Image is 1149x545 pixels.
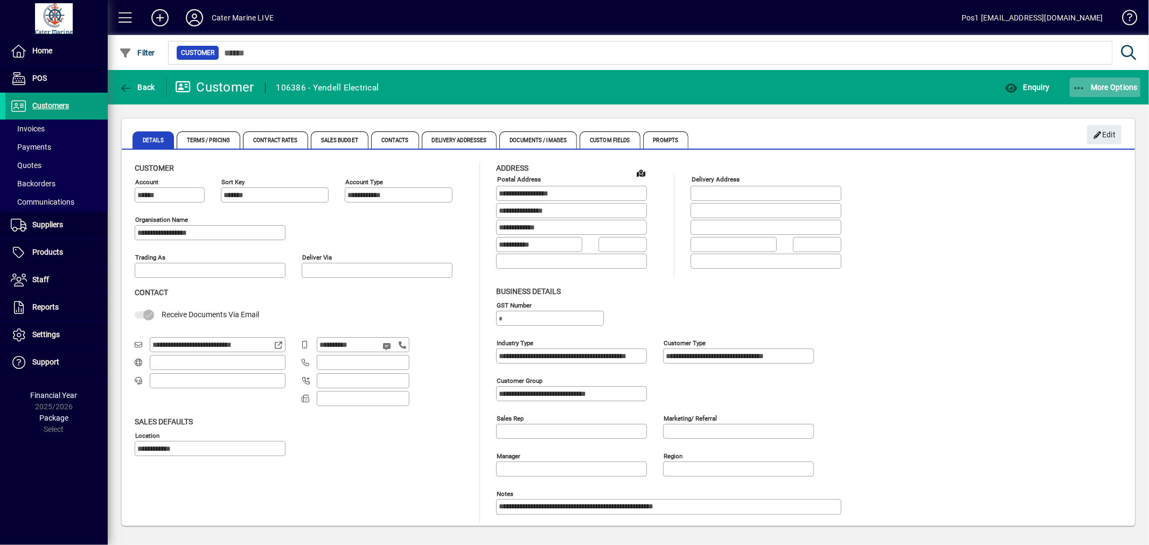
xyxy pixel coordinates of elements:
[11,124,45,133] span: Invoices
[1087,125,1122,144] button: Edit
[497,339,533,346] mat-label: Industry type
[1114,2,1136,37] a: Knowledge Base
[375,333,401,359] button: Send SMS
[497,414,524,422] mat-label: Sales rep
[5,138,108,156] a: Payments
[276,79,379,96] div: 106386 - Yendell Electrical
[135,417,193,426] span: Sales defaults
[5,349,108,376] a: Support
[632,164,650,181] a: View on map
[32,101,69,110] span: Customers
[5,193,108,211] a: Communications
[32,303,59,311] span: Reports
[177,8,212,27] button: Profile
[32,220,63,229] span: Suppliers
[119,48,155,57] span: Filter
[32,74,47,82] span: POS
[302,254,332,261] mat-label: Deliver via
[135,178,158,186] mat-label: Account
[345,178,383,186] mat-label: Account Type
[31,391,78,400] span: Financial Year
[177,131,241,149] span: Terms / Pricing
[664,414,717,422] mat-label: Marketing/ Referral
[5,322,108,348] a: Settings
[5,294,108,321] a: Reports
[11,161,41,170] span: Quotes
[499,131,577,149] span: Documents / Images
[5,174,108,193] a: Backorders
[1073,83,1138,92] span: More Options
[5,267,108,294] a: Staff
[32,248,63,256] span: Products
[497,452,520,459] mat-label: Manager
[175,79,254,96] div: Customer
[311,131,368,149] span: Sales Budget
[32,46,52,55] span: Home
[143,8,177,27] button: Add
[39,414,68,422] span: Package
[135,431,159,439] mat-label: Location
[1093,126,1116,144] span: Edit
[1002,78,1052,97] button: Enquiry
[5,120,108,138] a: Invoices
[962,9,1103,26] div: Pos1 [EMAIL_ADDRESS][DOMAIN_NAME]
[497,376,542,384] mat-label: Customer group
[497,301,532,309] mat-label: GST Number
[5,38,108,65] a: Home
[32,330,60,339] span: Settings
[664,339,706,346] mat-label: Customer type
[135,288,168,297] span: Contact
[5,156,108,174] a: Quotes
[116,43,158,62] button: Filter
[5,239,108,266] a: Products
[243,131,308,149] span: Contract Rates
[664,452,683,459] mat-label: Region
[580,131,640,149] span: Custom Fields
[1005,83,1049,92] span: Enquiry
[643,131,689,149] span: Prompts
[119,83,155,92] span: Back
[108,78,167,97] app-page-header-button: Back
[496,164,528,172] span: Address
[5,65,108,92] a: POS
[116,78,158,97] button: Back
[371,131,419,149] span: Contacts
[135,216,188,223] mat-label: Organisation name
[221,178,245,186] mat-label: Sort key
[497,490,513,497] mat-label: Notes
[422,131,497,149] span: Delivery Addresses
[32,358,59,366] span: Support
[135,164,174,172] span: Customer
[162,310,259,319] span: Receive Documents Via Email
[5,212,108,239] a: Suppliers
[1070,78,1141,97] button: More Options
[11,179,55,188] span: Backorders
[133,131,174,149] span: Details
[11,143,51,151] span: Payments
[11,198,74,206] span: Communications
[32,275,49,284] span: Staff
[181,47,214,58] span: Customer
[135,254,165,261] mat-label: Trading as
[212,9,274,26] div: Cater Marine LIVE
[496,287,561,296] span: Business details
